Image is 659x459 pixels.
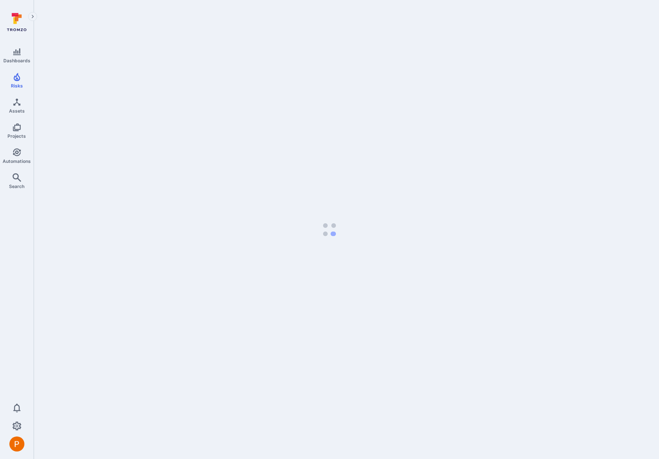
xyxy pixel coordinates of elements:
span: Assets [9,108,25,114]
span: Projects [8,133,26,139]
i: Expand navigation menu [30,14,35,20]
img: ACg8ocICMCW9Gtmm-eRbQDunRucU07-w0qv-2qX63v-oG-s=s96-c [9,436,24,451]
button: Expand navigation menu [28,12,37,21]
span: Search [9,184,24,189]
span: Automations [3,158,31,164]
div: Peter Baker [9,436,24,451]
span: Dashboards [3,58,30,63]
span: Risks [11,83,23,89]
